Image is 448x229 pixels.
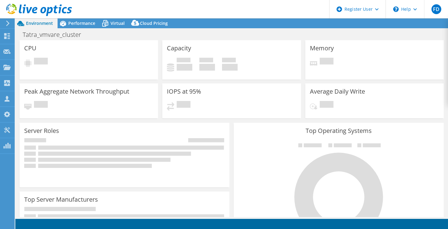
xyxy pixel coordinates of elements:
[320,101,333,109] span: Pending
[393,6,399,12] svg: \n
[24,88,129,95] h3: Peak Aggregate Network Throughput
[24,45,36,52] h3: CPU
[20,31,91,38] h1: Tatra_vmvare_cluster
[177,58,190,64] span: Used
[167,88,201,95] h3: IOPS at 95%
[24,196,98,203] h3: Top Server Manufacturers
[111,20,125,26] span: Virtual
[238,127,439,134] h3: Top Operating Systems
[310,45,334,52] h3: Memory
[199,64,215,71] h4: 0 GiB
[26,20,53,26] span: Environment
[177,64,192,71] h4: 0 GiB
[222,64,238,71] h4: 0 GiB
[310,88,365,95] h3: Average Daily Write
[222,58,236,64] span: Total
[431,4,441,14] span: FD
[68,20,95,26] span: Performance
[140,20,168,26] span: Cloud Pricing
[24,127,59,134] h3: Server Roles
[34,101,48,109] span: Pending
[177,101,190,109] span: Pending
[167,45,191,52] h3: Capacity
[34,58,48,66] span: Pending
[199,58,213,64] span: Free
[320,58,333,66] span: Pending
